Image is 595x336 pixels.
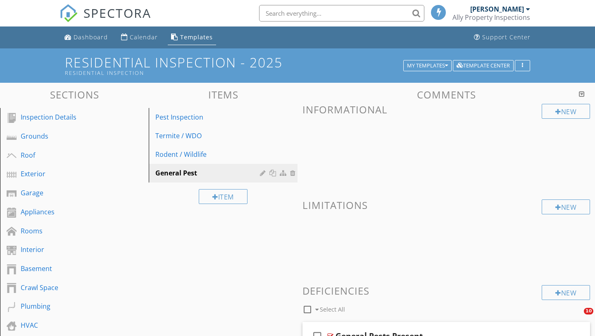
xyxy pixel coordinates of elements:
[21,301,109,311] div: Plumbing
[130,33,158,41] div: Calendar
[542,104,590,119] div: New
[542,285,590,300] div: New
[74,33,108,41] div: Dashboard
[155,112,262,122] div: Pest Inspection
[199,189,248,204] div: Item
[567,308,587,328] iframe: Intercom live chat
[21,245,109,254] div: Interior
[155,149,262,159] div: Rodent / Wildlife
[302,199,590,211] h3: Limitations
[482,33,531,41] div: Support Center
[59,4,78,22] img: The Best Home Inspection Software - Spectora
[149,89,297,100] h3: Items
[453,60,514,72] button: Template Center
[65,55,530,76] h1: Residential Inspection - 2025
[118,30,161,45] a: Calendar
[168,30,216,45] a: Templates
[471,30,534,45] a: Support Center
[21,112,109,122] div: Inspection Details
[302,104,590,115] h3: Informational
[83,4,151,22] span: SPECTORA
[259,5,424,22] input: Search everything...
[584,308,593,314] span: 10
[407,63,448,69] div: My Templates
[65,70,406,76] div: Residential Inspection
[470,5,524,13] div: [PERSON_NAME]
[21,207,109,217] div: Appliances
[155,131,262,141] div: Termite / WDO
[61,30,111,45] a: Dashboard
[21,169,109,179] div: Exterior
[453,61,514,69] a: Template Center
[403,60,452,72] button: My Templates
[21,150,109,160] div: Roof
[59,11,151,29] a: SPECTORA
[21,226,109,236] div: Rooms
[302,285,590,296] h3: Deficiencies
[320,305,345,313] span: Select All
[302,89,590,100] h3: Comments
[155,168,262,178] div: General Pest
[21,131,109,141] div: Grounds
[180,33,213,41] div: Templates
[542,199,590,214] div: New
[21,188,109,198] div: Garage
[21,320,109,330] div: HVAC
[21,264,109,274] div: Basement
[452,13,530,22] div: Ally Property Inspections
[21,283,109,293] div: Crawl Space
[457,63,510,69] div: Template Center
